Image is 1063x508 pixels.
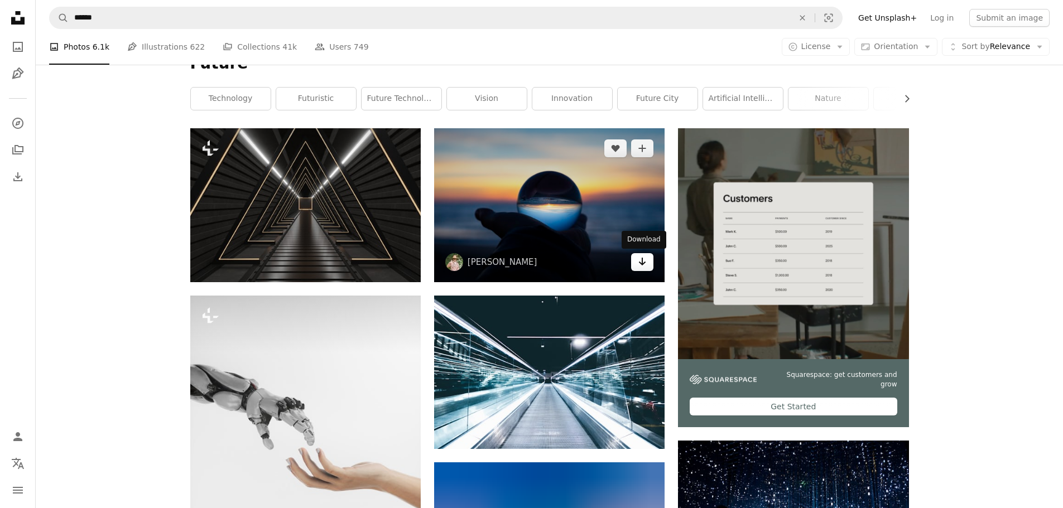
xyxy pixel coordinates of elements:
[49,7,843,29] form: Find visuals sitewide
[604,139,627,157] button: Like
[191,88,271,110] a: technology
[788,88,868,110] a: nature
[961,41,1030,52] span: Relevance
[354,41,369,53] span: 749
[7,139,29,161] a: Collections
[7,62,29,85] a: Illustrations
[362,88,441,110] a: future technology
[801,42,831,51] span: License
[678,128,908,359] img: file-1747939376688-baf9a4a454ffimage
[874,88,954,110] a: tech
[854,38,937,56] button: Orientation
[282,41,297,53] span: 41k
[790,7,815,28] button: Clear
[622,231,666,249] div: Download
[276,88,356,110] a: futuristic
[7,112,29,134] a: Explore
[7,7,29,31] a: Home — Unsplash
[690,398,897,415] div: Get Started
[315,29,368,65] a: Users 749
[7,166,29,188] a: Download History
[532,88,612,110] a: innovation
[631,253,653,271] a: Download
[815,7,842,28] button: Visual search
[923,9,960,27] a: Log in
[434,296,665,449] img: gray conveyor between glass frames at nighttime
[969,9,1050,27] button: Submit an image
[618,88,698,110] a: future city
[190,128,421,282] img: Science background fiction interior room Triangle Dark Empty Corridor With Door sci-fi spaceship ...
[770,370,897,389] span: Squarespace: get customers and grow
[127,29,205,65] a: Illustrations 622
[782,38,850,56] button: License
[7,479,29,501] button: Menu
[445,253,463,271] img: Go to Drew Beamer's profile
[690,375,757,385] img: file-1747939142011-51e5cc87e3c9
[7,425,29,448] a: Log in / Sign up
[678,128,908,427] a: Squarespace: get customers and growGet Started
[50,7,69,28] button: Search Unsplash
[223,29,297,65] a: Collections 41k
[7,452,29,475] button: Language
[190,434,421,444] a: a hand reaching out towards a robot hand
[897,88,909,110] button: scroll list to the right
[190,41,205,53] span: 622
[852,9,923,27] a: Get Unsplash+
[942,38,1050,56] button: Sort byRelevance
[447,88,527,110] a: vision
[434,200,665,210] a: person holding clear glass glass
[961,42,989,51] span: Sort by
[468,257,537,268] a: [PERSON_NAME]
[7,36,29,58] a: Photos
[434,128,665,282] img: person holding clear glass glass
[190,200,421,210] a: Science background fiction interior room Triangle Dark Empty Corridor With Door sci-fi spaceship ...
[874,42,918,51] span: Orientation
[631,139,653,157] button: Add to Collection
[703,88,783,110] a: artificial intelligence
[434,367,665,377] a: gray conveyor between glass frames at nighttime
